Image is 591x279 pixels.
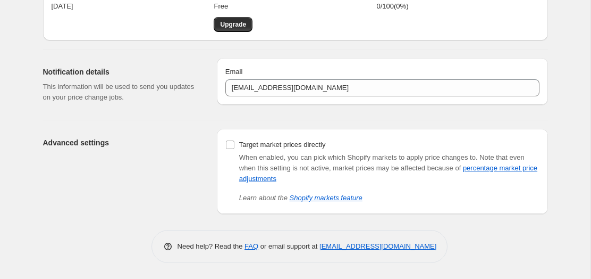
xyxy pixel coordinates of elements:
[239,153,537,183] span: Note that even when this setting is not active, market prices may be affected because of
[290,194,362,202] a: Shopify markets feature
[43,81,200,103] p: This information will be used to send you updates on your price change jobs.
[178,242,245,250] span: Need help? Read the
[239,141,326,149] span: Target market prices directly
[52,1,214,12] p: [DATE]
[225,68,243,76] span: Email
[319,242,436,250] a: [EMAIL_ADDRESS][DOMAIN_NAME]
[43,67,200,77] h2: Notification details
[244,242,258,250] a: FAQ
[214,17,252,32] a: Upgrade
[220,20,246,29] span: Upgrade
[376,1,539,12] p: 0 / 100 ( 0 %)
[239,194,362,202] i: Learn about the
[214,1,376,12] p: Free
[239,153,478,161] span: When enabled, you can pick which Shopify markets to apply price changes to.
[43,137,200,148] h2: Advanced settings
[258,242,319,250] span: or email support at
